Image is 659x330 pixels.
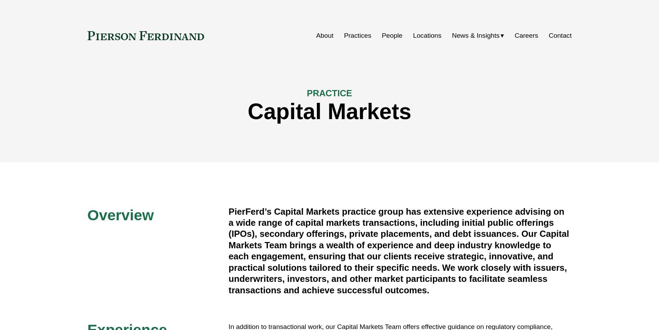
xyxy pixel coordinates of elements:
[88,99,572,124] h1: Capital Markets
[382,29,403,42] a: People
[307,88,352,98] span: PRACTICE
[452,29,504,42] a: folder dropdown
[413,29,441,42] a: Locations
[452,30,500,42] span: News & Insights
[88,207,154,223] span: Overview
[316,29,333,42] a: About
[515,29,538,42] a: Careers
[549,29,571,42] a: Contact
[229,206,572,296] h4: PierFerd’s Capital Markets practice group has extensive experience advising on a wide range of ca...
[344,29,371,42] a: Practices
